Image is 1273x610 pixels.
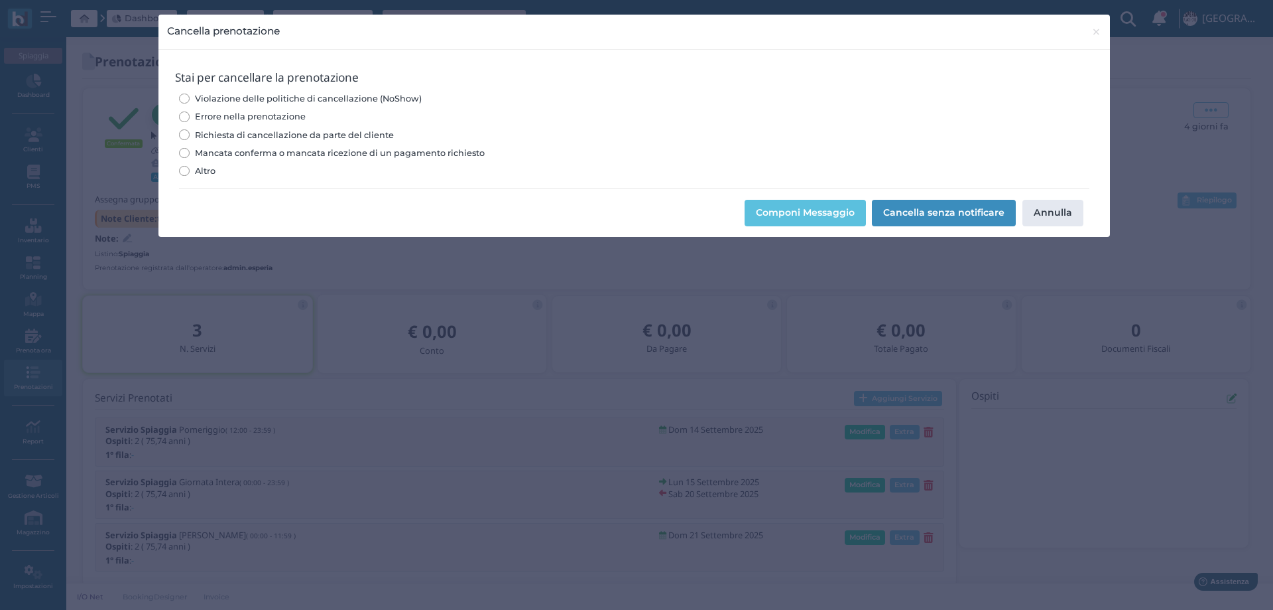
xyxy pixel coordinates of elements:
input: Errore nella prenotazione [179,112,189,121]
h4: Cancella prenotazione [167,23,280,38]
span: Violazione delle politiche di cancellazione (NoShow) [195,92,422,105]
span: Errore nella prenotazione [195,110,306,123]
button: Annulla [1022,200,1083,226]
input: Richiesta di cancellazione da parte del cliente [179,129,189,139]
input: Mancata conferma o mancata ricezione di un pagamento richiesto [179,148,189,158]
button: Componi Messaggio [745,200,866,226]
span: Altro [195,165,215,177]
button: Cancella senza notificare [872,200,1016,226]
input: Altro [179,166,189,176]
span: Assistenza [39,11,88,21]
input: Violazione delle politiche di cancellazione (NoShow) [179,94,189,104]
span: Richiesta di cancellazione da parte del cliente [195,129,394,141]
span: Stai per cancellare la prenotazione [175,71,359,84]
span: Mancata conferma o mancata ricezione di un pagamento richiesto [195,147,485,159]
span: × [1091,23,1101,40]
